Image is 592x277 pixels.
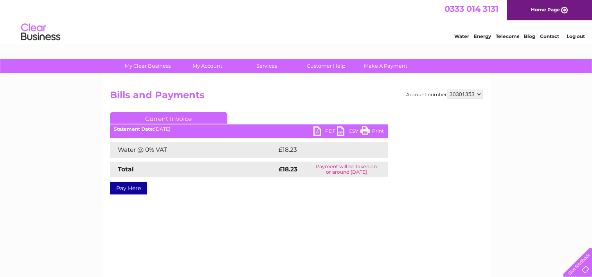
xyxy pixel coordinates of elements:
[474,33,491,39] a: Energy
[277,142,371,158] td: £18.23
[313,126,337,138] a: PDF
[118,165,134,173] strong: Total
[496,33,519,39] a: Telecoms
[110,142,277,158] td: Water @ 0% VAT
[115,59,180,73] a: My Clear Business
[112,4,481,38] div: Clear Business is a trading name of Verastar Limited (registered in [GEOGRAPHIC_DATA] No. 3667643...
[305,162,387,177] td: Payment will be taken on or around [DATE]
[566,33,585,39] a: Log out
[110,126,388,132] div: [DATE]
[175,59,239,73] a: My Account
[21,20,61,44] img: logo.png
[294,59,358,73] a: Customer Help
[444,4,498,14] a: 0333 014 3131
[406,90,482,99] div: Account number
[110,112,227,124] a: Current Invoice
[110,90,482,104] h2: Bills and Payments
[353,59,418,73] a: Make A Payment
[524,33,535,39] a: Blog
[360,126,384,138] a: Print
[114,126,154,132] b: Statement Date:
[110,182,147,194] a: Pay Here
[337,126,360,138] a: CSV
[454,33,469,39] a: Water
[279,165,297,173] strong: £18.23
[234,59,299,73] a: Services
[540,33,559,39] a: Contact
